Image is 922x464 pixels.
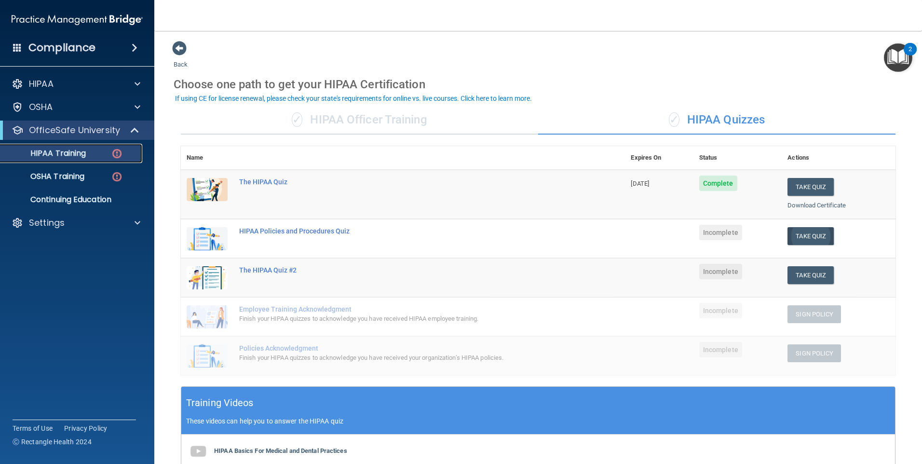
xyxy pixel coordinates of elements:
[29,101,53,113] p: OSHA
[239,313,577,325] div: Finish your HIPAA quizzes to acknowledge you have received HIPAA employee training.
[175,95,532,102] div: If using CE for license renewal, please check your state's requirements for online vs. live cours...
[181,106,538,135] div: HIPAA Officer Training
[29,78,54,90] p: HIPAA
[186,417,890,425] p: These videos can help you to answer the HIPAA quiz
[884,43,912,72] button: Open Resource Center, 2 new notifications
[699,303,742,318] span: Incomplete
[13,437,92,447] span: Ⓒ Rectangle Health 2024
[782,146,895,170] th: Actions
[787,202,846,209] a: Download Certificate
[538,106,895,135] div: HIPAA Quizzes
[699,176,737,191] span: Complete
[292,112,302,127] span: ✓
[625,146,693,170] th: Expires On
[6,172,84,181] p: OSHA Training
[239,227,577,235] div: HIPAA Policies and Procedures Quiz
[787,266,834,284] button: Take Quiz
[699,225,742,240] span: Incomplete
[111,148,123,160] img: danger-circle.6113f641.png
[12,101,140,113] a: OSHA
[787,178,834,196] button: Take Quiz
[699,342,742,357] span: Incomplete
[12,78,140,90] a: HIPAA
[787,305,841,323] button: Sign Policy
[6,149,86,158] p: HIPAA Training
[12,10,143,29] img: PMB logo
[12,124,140,136] a: OfficeSafe University
[239,352,577,364] div: Finish your HIPAA quizzes to acknowledge you have received your organization’s HIPAA policies.
[12,217,140,229] a: Settings
[908,49,912,62] div: 2
[239,344,577,352] div: Policies Acknowledgment
[186,395,254,411] h5: Training Videos
[174,49,188,68] a: Back
[181,146,233,170] th: Name
[874,397,910,434] iframe: Drift Widget Chat Controller
[699,264,742,279] span: Incomplete
[174,94,533,103] button: If using CE for license renewal, please check your state's requirements for online vs. live cours...
[111,171,123,183] img: danger-circle.6113f641.png
[631,180,649,187] span: [DATE]
[787,344,841,362] button: Sign Policy
[6,195,138,205] p: Continuing Education
[239,305,577,313] div: Employee Training Acknowledgment
[787,227,834,245] button: Take Quiz
[693,146,782,170] th: Status
[189,442,208,461] img: gray_youtube_icon.38fcd6cc.png
[29,124,120,136] p: OfficeSafe University
[669,112,679,127] span: ✓
[239,266,577,274] div: The HIPAA Quiz #2
[174,70,903,98] div: Choose one path to get your HIPAA Certification
[239,178,577,186] div: The HIPAA Quiz
[214,447,347,454] b: HIPAA Basics For Medical and Dental Practices
[28,41,95,55] h4: Compliance
[29,217,65,229] p: Settings
[64,423,108,433] a: Privacy Policy
[13,423,53,433] a: Terms of Use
